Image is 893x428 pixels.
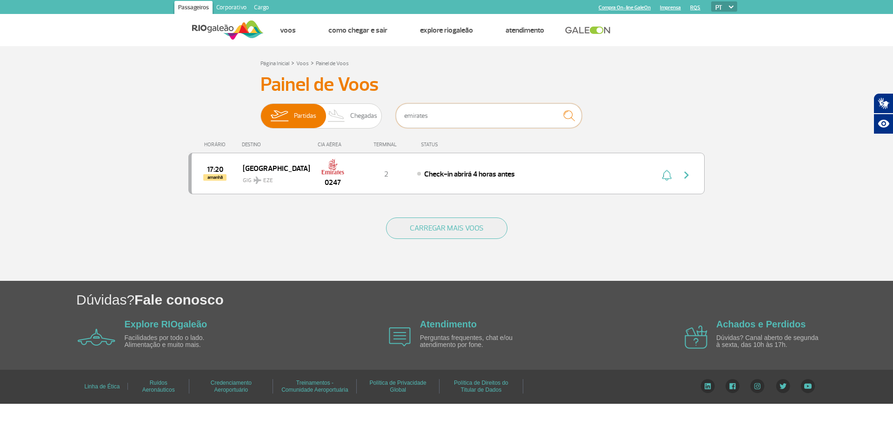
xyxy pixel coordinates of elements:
button: CARREGAR MAIS VOOS [386,217,507,239]
a: Ruídos Aeronáuticos [142,376,175,396]
a: Política de Privacidade Global [370,376,427,396]
img: Instagram [750,379,765,393]
span: 2 [384,170,388,179]
img: seta-direita-painel-voo.svg [681,170,692,181]
img: destiny_airplane.svg [253,177,261,184]
button: Abrir tradutor de língua de sinais. [873,93,893,114]
a: Atendimento [506,26,544,35]
a: Linha de Ética [84,380,120,393]
img: YouTube [801,379,815,393]
a: Política de Direitos do Titular de Dados [454,376,508,396]
p: Perguntas frequentes, chat e/ou atendimento por fone. [420,334,527,349]
span: Chegadas [350,104,377,128]
span: GIG [243,171,302,185]
a: Corporativo [213,1,250,16]
div: DESTINO [242,142,310,148]
span: amanhã [203,174,227,181]
a: > [311,57,314,68]
a: Como chegar e sair [328,26,387,35]
span: EZE [263,177,273,185]
div: Plugin de acessibilidade da Hand Talk. [873,93,893,134]
img: sino-painel-voo.svg [662,170,672,181]
a: Voos [296,60,309,67]
span: Check-in abrirá 4 horas antes [424,170,515,179]
a: Painel de Voos [316,60,349,67]
p: Facilidades por todo o lado. Alimentação e muito mais. [125,334,232,349]
a: Explore RIOgaleão [420,26,473,35]
a: Treinamentos - Comunidade Aeroportuária [281,376,348,396]
a: RQS [690,5,700,11]
img: slider-embarque [265,104,294,128]
img: Facebook [726,379,740,393]
img: airplane icon [78,329,115,346]
img: Twitter [776,379,790,393]
a: Explore RIOgaleão [125,319,207,329]
input: Voo, cidade ou cia aérea [396,103,582,128]
a: Atendimento [420,319,477,329]
img: airplane icon [389,327,411,346]
span: Fale conosco [134,292,224,307]
a: Imprensa [660,5,681,11]
span: 2025-08-29 17:20:00 [207,166,223,173]
h1: Dúvidas? [76,290,893,309]
img: LinkedIn [700,379,715,393]
a: Passageiros [174,1,213,16]
a: > [291,57,294,68]
div: CIA AÉREA [309,142,356,148]
a: Achados e Perdidos [716,319,806,329]
span: Partidas [294,104,316,128]
p: Dúvidas? Canal aberto de segunda à sexta, das 10h às 17h. [716,334,823,349]
a: Credenciamento Aeroportuário [211,376,252,396]
div: STATUS [416,142,492,148]
img: airplane icon [685,326,707,349]
a: Compra On-line GaleOn [599,5,651,11]
h3: Painel de Voos [260,73,633,96]
img: slider-desembarque [323,104,350,128]
button: Abrir recursos assistivos. [873,114,893,134]
div: HORÁRIO [191,142,242,148]
a: Voos [280,26,296,35]
span: 0247 [325,177,341,188]
a: Página Inicial [260,60,289,67]
span: [GEOGRAPHIC_DATA] [243,162,302,174]
div: TERMINAL [356,142,416,148]
a: Cargo [250,1,273,16]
